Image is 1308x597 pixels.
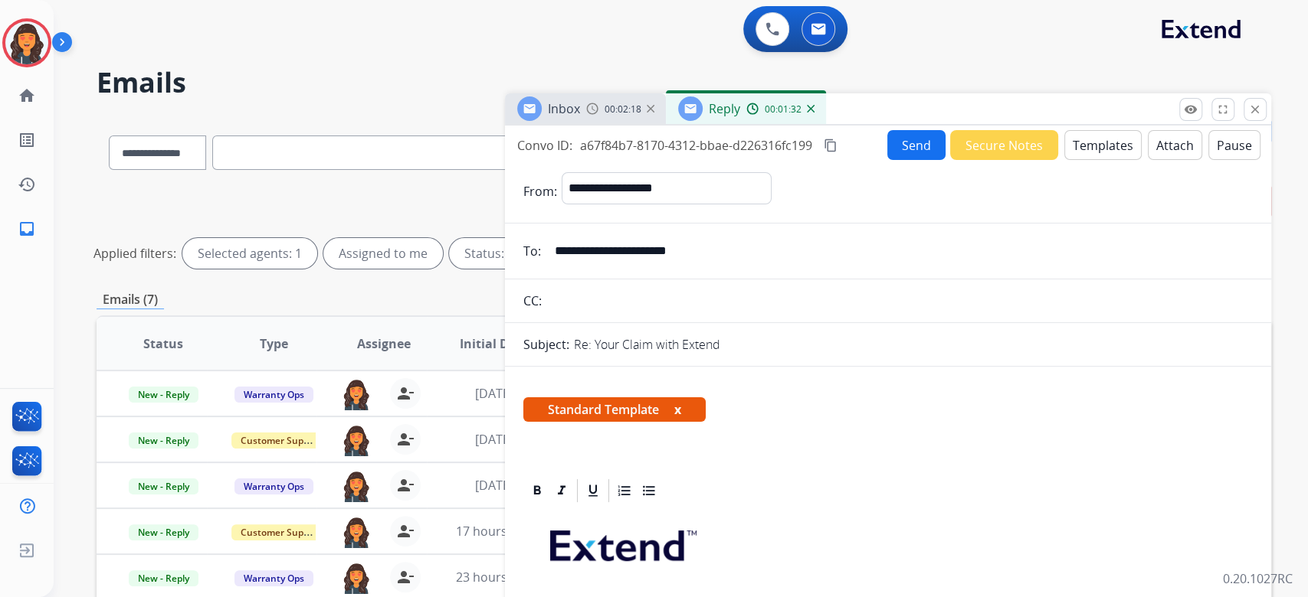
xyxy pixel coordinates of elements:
span: Assignee [357,334,411,353]
span: [DATE] [474,477,513,494]
div: Ordered List [613,479,636,502]
div: Underline [582,479,605,502]
mat-icon: person_remove [396,568,415,586]
button: Templates [1064,130,1142,160]
span: Initial Date [459,334,528,353]
mat-icon: home [18,86,36,105]
button: Secure Notes [950,130,1058,160]
span: [DATE] [474,385,513,402]
mat-icon: person_remove [396,430,415,449]
mat-icon: close [1248,103,1262,116]
mat-icon: person_remove [396,476,415,494]
button: Attach [1148,130,1202,160]
p: To: [523,242,541,260]
p: CC: [523,292,542,310]
p: Emails (7) [97,290,164,309]
mat-icon: remove_red_eye [1184,103,1198,116]
img: agent-avatar [341,378,372,410]
span: New - Reply [129,478,198,494]
mat-icon: fullscreen [1216,103,1230,116]
div: Italic [550,479,573,502]
span: [DATE] [474,431,513,448]
img: agent-avatar [341,516,372,548]
div: Bold [526,479,549,502]
div: Assigned to me [323,238,443,269]
p: Convo ID: [517,136,572,155]
div: Status: New - Initial [449,238,611,269]
button: x [674,400,681,419]
span: Warranty Ops [234,387,313,403]
span: 17 hours ago [456,523,532,540]
img: avatar [5,21,48,64]
span: Customer Support [231,432,331,449]
button: Send [887,130,946,160]
span: New - Reply [129,432,198,449]
img: agent-avatar [341,562,372,594]
span: a67f84b7-8170-4312-bbae-d226316fc199 [580,137,812,154]
img: agent-avatar [341,424,372,456]
span: Inbox [548,100,580,117]
span: New - Reply [129,387,198,403]
mat-icon: inbox [18,220,36,238]
span: Warranty Ops [234,478,313,494]
span: Standard Template [523,397,706,422]
span: 00:01:32 [765,103,802,116]
mat-icon: person_remove [396,384,415,403]
span: 00:02:18 [605,103,641,116]
span: Status [143,334,183,353]
span: 23 hours ago [456,569,532,586]
p: Applied filters: [93,244,176,263]
div: Bullet List [638,479,661,502]
p: 0.20.1027RC [1223,569,1293,588]
p: Subject: [523,335,569,354]
div: Selected agents: 1 [182,238,317,269]
p: Re: Your Claim with Extend [574,335,720,354]
span: Reply [709,100,740,117]
span: Customer Support [231,524,331,540]
img: agent-avatar [341,470,372,502]
mat-icon: list_alt [18,131,36,149]
span: New - Reply [129,524,198,540]
mat-icon: content_copy [824,139,838,152]
span: New - Reply [129,570,198,586]
span: Warranty Ops [234,570,313,586]
mat-icon: history [18,175,36,194]
button: Pause [1208,130,1260,160]
mat-icon: person_remove [396,522,415,540]
span: Type [260,334,288,353]
h2: Emails [97,67,1271,98]
p: From: [523,182,557,201]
